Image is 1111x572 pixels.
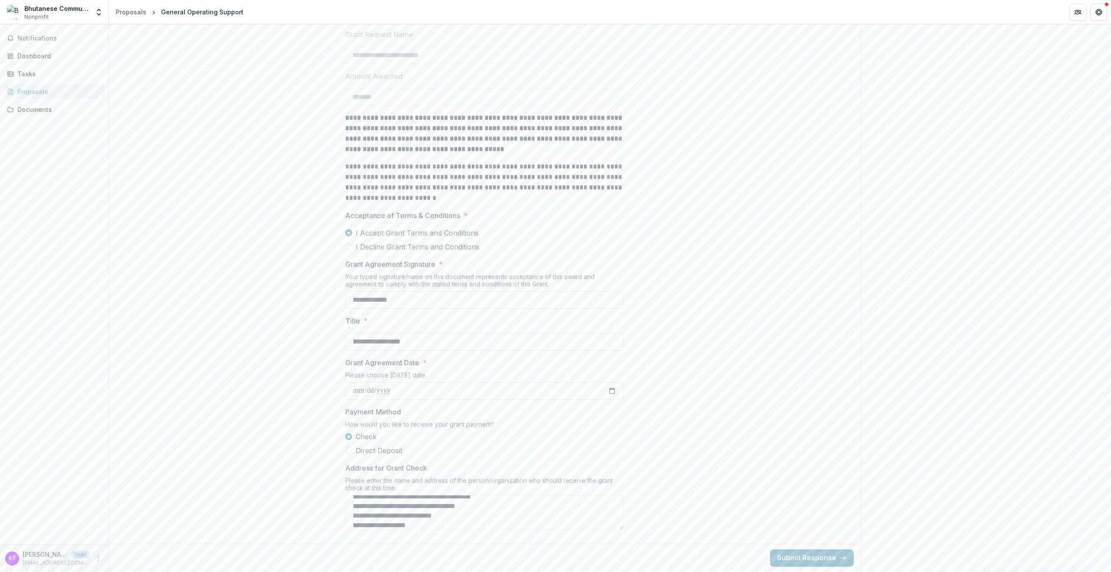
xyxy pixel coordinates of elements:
div: Proposals [116,7,146,17]
p: Grant Request Name [345,29,413,40]
button: Notifications [3,31,105,45]
div: Please choose [DATE] date. [345,371,624,382]
nav: breadcrumb [112,6,247,18]
div: How would you like to receive your grant payment? [345,421,624,431]
button: Get Help [1090,3,1108,21]
div: Documents [17,105,98,114]
a: Dashboard [3,49,105,63]
span: I Accept Grant Terms and Conditions [356,228,478,238]
p: Payment Method [345,407,401,417]
a: Proposals [112,6,150,18]
p: [EMAIL_ADDRESS][DOMAIN_NAME] [23,559,89,567]
div: Your typed signature/name on this document represents acceptance of this award and agreement to c... [345,273,624,291]
span: Nonprofit [24,13,49,21]
p: Address for Grant Check [345,463,427,473]
button: More [93,553,103,564]
p: Amount Awarded [345,71,403,81]
span: Check [356,431,377,442]
div: Tasks [17,69,98,78]
span: Direct Deposit [356,445,402,456]
a: Proposals [3,84,105,99]
a: Tasks [3,67,105,81]
p: User [71,551,89,559]
button: Open entity switcher [93,3,105,21]
span: Notifications [17,35,101,42]
div: Khara Timsina [9,555,16,561]
span: I Decline Grant Terms and Conditions [356,242,479,252]
div: Bhutanese Community Association of [GEOGRAPHIC_DATA] [24,4,89,13]
p: Title [345,316,360,326]
img: Bhutanese Community Association of Pittsburgh [7,5,21,19]
p: Grant Agreement Signature [345,259,435,269]
button: Partners [1069,3,1087,21]
p: [PERSON_NAME] [23,550,68,559]
div: Please enter the name and address of the person/organization who should receive the grant check a... [345,477,624,495]
a: Documents [3,102,105,117]
div: Dashboard [17,51,98,61]
p: Acceptance of Terms & Conditions [345,210,460,221]
div: Proposals [17,87,98,96]
p: Grant Agreement Date [345,357,419,368]
button: Submit Response [770,549,854,567]
div: General Operating Support [161,7,243,17]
